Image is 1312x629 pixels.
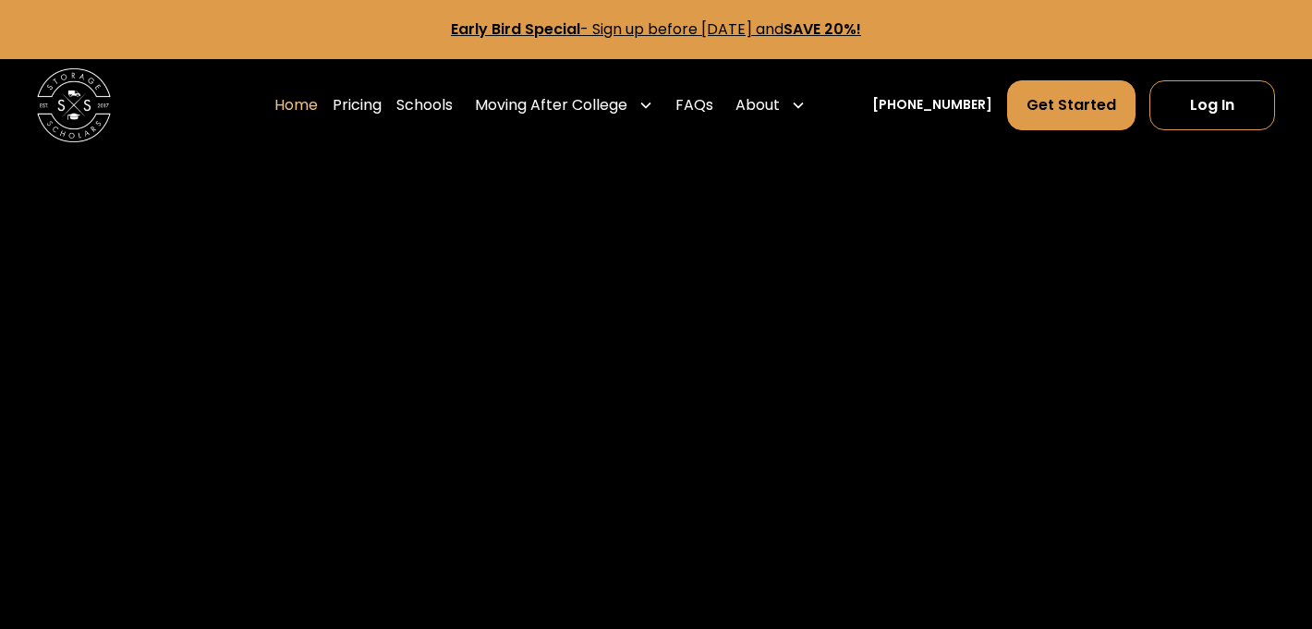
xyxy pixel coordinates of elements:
[37,68,111,142] img: Storage Scholars main logo
[1007,80,1136,130] a: Get Started
[1149,80,1275,130] a: Log In
[451,18,861,40] a: Early Bird Special- Sign up before [DATE] andSAVE 20%!
[872,95,992,115] a: [PHONE_NUMBER]
[475,94,627,116] div: Moving After College
[274,79,318,131] a: Home
[333,79,382,131] a: Pricing
[784,18,861,40] strong: SAVE 20%!
[451,18,580,40] strong: Early Bird Special
[396,79,453,131] a: Schools
[735,94,780,116] div: About
[675,79,713,131] a: FAQs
